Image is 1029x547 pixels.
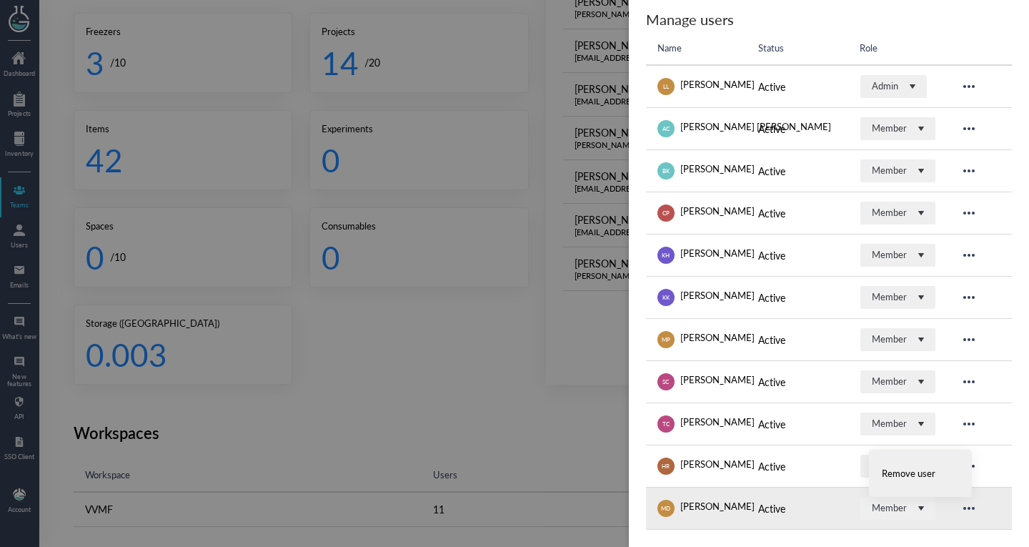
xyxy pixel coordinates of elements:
div: [PERSON_NAME] [680,78,755,95]
div: Active [758,373,836,390]
span: KH [662,247,670,264]
div: Active [758,415,836,433]
span: Status [758,41,784,54]
span: Role [860,41,878,54]
div: [PERSON_NAME] [680,289,755,306]
div: [PERSON_NAME] [680,500,755,517]
span: TC [662,415,670,433]
div: Admin [872,79,898,92]
span: MD [661,500,670,517]
div: Active [758,204,836,222]
span: HR [662,458,670,475]
div: Member [872,122,907,134]
div: [PERSON_NAME] [680,415,755,433]
div: Active [758,162,836,179]
div: [PERSON_NAME] [680,204,755,222]
li: Remove user [870,456,971,491]
span: SC [662,373,669,390]
div: [PERSON_NAME] [680,458,755,475]
div: Member [872,206,907,219]
div: Active [758,331,836,348]
div: Active [758,120,836,137]
span: AC [662,120,670,137]
div: Member [872,375,907,388]
div: Active [758,500,836,517]
span: CP [662,204,670,222]
div: Member [872,501,907,514]
div: [PERSON_NAME] [680,247,755,264]
div: Member [872,417,907,430]
span: MP [662,331,670,348]
div: [PERSON_NAME] [680,331,755,348]
span: Name [657,41,682,54]
div: [PERSON_NAME] [680,373,755,390]
div: [PERSON_NAME] [PERSON_NAME] [680,120,831,137]
div: [PERSON_NAME] [680,162,755,179]
div: Member [872,164,907,177]
span: BK [662,162,670,179]
span: LL [663,78,669,95]
div: Active [758,247,836,264]
div: Active [758,289,836,306]
div: Active [758,78,836,95]
div: Member [872,248,907,261]
div: Member [872,290,907,303]
div: Active [758,458,836,475]
div: Member [872,332,907,345]
div: Manage users [646,8,1012,31]
span: KK [662,289,670,306]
